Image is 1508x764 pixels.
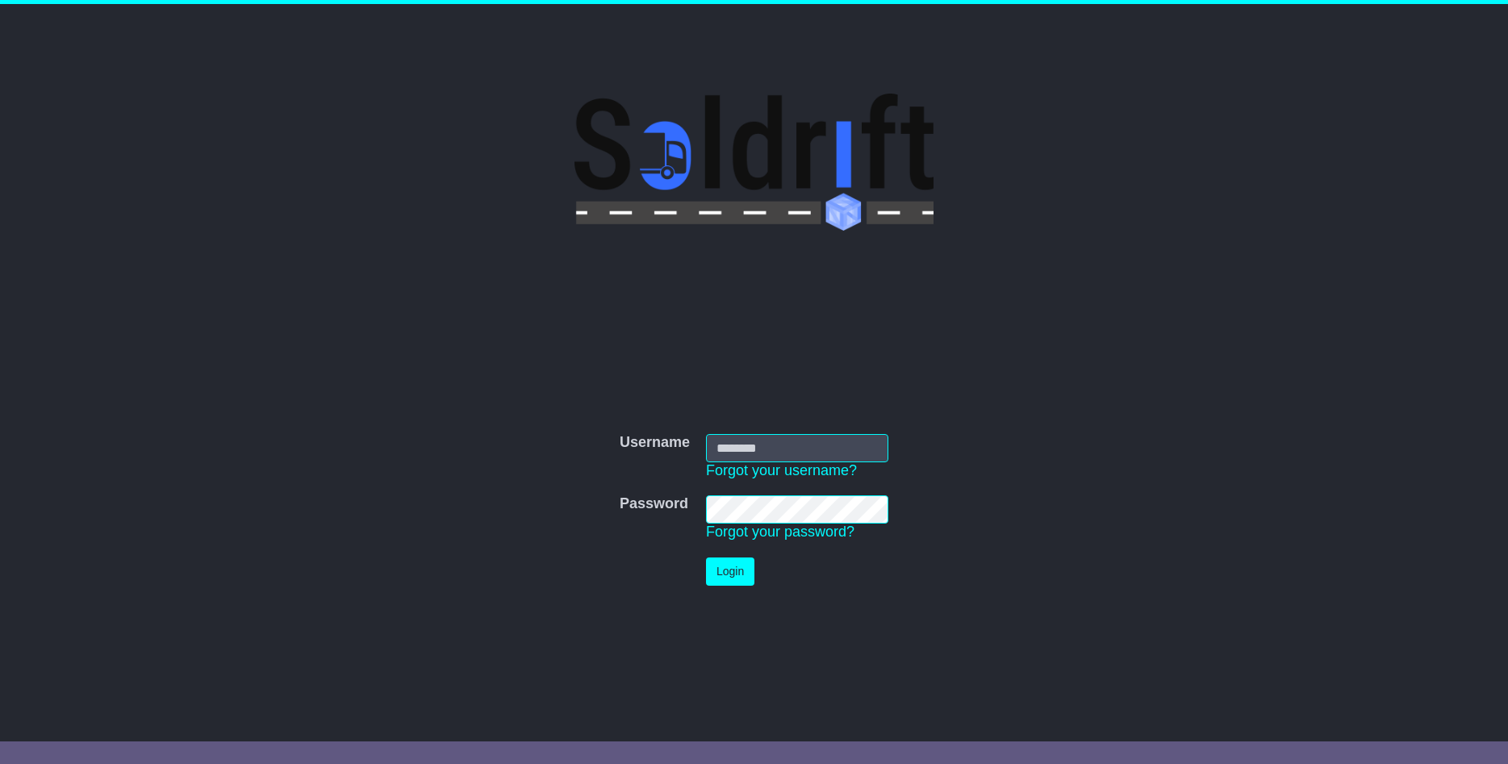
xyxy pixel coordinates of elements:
a: Forgot your password? [706,524,854,540]
label: Password [620,495,688,513]
label: Username [620,434,690,452]
a: Forgot your username? [706,462,857,478]
button: Login [706,557,754,586]
img: Soldrift Pty Ltd [574,94,934,231]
